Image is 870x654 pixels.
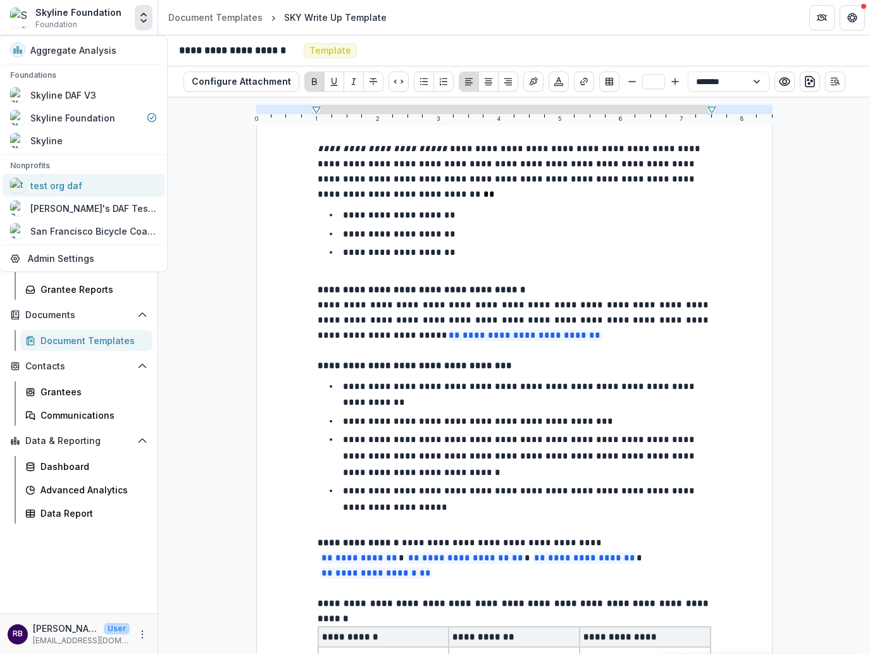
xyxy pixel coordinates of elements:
[13,630,23,638] div: Rose Brookhouse
[625,74,640,89] button: Smaller
[33,635,130,646] p: [EMAIL_ADDRESS][DOMAIN_NAME]
[20,503,152,524] a: Data Report
[414,71,434,92] button: Bullet List
[549,71,569,92] button: Choose font color
[825,71,845,92] button: Open Editor Sidebar
[183,71,299,92] button: Configure Attachment
[5,305,152,325] button: Open Documents
[20,456,152,477] a: Dashboard
[20,330,152,351] a: Document Templates
[168,11,263,24] div: Document Templates
[40,283,142,296] div: Grantee Reports
[33,622,99,635] p: [PERSON_NAME]
[25,436,132,447] span: Data & Reporting
[304,71,325,92] button: Bold
[478,71,499,92] button: Align Center
[35,19,77,30] span: Foundation
[574,71,594,92] button: Create link
[40,507,142,520] div: Data Report
[809,5,835,30] button: Partners
[309,46,351,56] span: Template
[599,71,619,92] button: Insert Table
[40,334,142,347] div: Document Templates
[523,71,544,92] button: Insert Signature
[20,479,152,500] a: Advanced Analytics
[5,356,152,376] button: Open Contacts
[104,623,130,634] p: User
[25,361,132,372] span: Contacts
[459,71,479,92] button: Align Left
[40,409,142,422] div: Communications
[163,8,268,27] a: Document Templates
[35,6,121,19] div: Skyline Foundation
[20,405,152,426] a: Communications
[163,8,392,27] nav: breadcrumb
[20,381,152,402] a: Grantees
[388,71,409,92] button: Code
[840,5,865,30] button: Get Help
[135,627,150,642] button: More
[498,71,518,92] button: Align Right
[363,71,383,92] button: Strike
[324,71,344,92] button: Underline
[135,5,152,30] button: Open entity switcher
[20,279,152,300] a: Grantee Reports
[774,71,795,92] button: Preview preview-doc.pdf
[40,483,142,497] div: Advanced Analytics
[25,310,132,321] span: Documents
[5,431,152,451] button: Open Data & Reporting
[40,460,142,473] div: Dashboard
[344,71,364,92] button: Italicize
[800,71,820,92] button: download-word
[433,71,454,92] button: Ordered List
[284,11,387,24] div: SKY Write Up Template
[40,385,142,398] div: Grantees
[10,8,30,28] img: Skyline Foundation
[668,74,683,89] button: Bigger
